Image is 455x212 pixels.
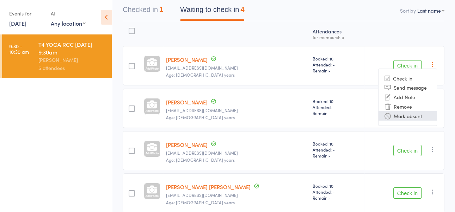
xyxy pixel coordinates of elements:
[313,104,362,110] span: Attended: -
[166,141,208,148] a: [PERSON_NAME]
[379,111,437,121] li: Mark absent
[313,35,362,39] div: for membership
[313,98,362,104] span: Booked: 10
[166,193,307,198] small: tamlisa50@hotmail.com
[123,2,163,21] button: Checked in1
[166,72,235,78] span: Age: [DEMOGRAPHIC_DATA] years
[159,6,163,13] div: 1
[166,157,235,163] span: Age: [DEMOGRAPHIC_DATA] years
[240,6,244,13] div: 4
[313,153,362,159] span: Remain:
[313,141,362,147] span: Booked: 10
[328,110,331,116] span: -
[166,56,208,63] a: [PERSON_NAME]
[379,102,437,111] li: Remove
[328,195,331,201] span: -
[328,68,331,73] span: -
[379,92,437,102] li: Add Note
[38,56,106,64] div: [PERSON_NAME]
[38,40,106,56] div: T4 YOGA RCC [DATE] 9:30am
[180,2,244,21] button: Waiting to check in4
[393,187,422,199] button: Check in
[328,153,331,159] span: -
[310,24,364,43] div: Atten­dances
[313,183,362,189] span: Booked: 10
[166,183,251,191] a: [PERSON_NAME] [PERSON_NAME]
[313,56,362,62] span: Booked: 10
[9,19,26,27] a: [DATE]
[166,108,307,113] small: rkildea@me.com
[166,199,235,205] span: Age: [DEMOGRAPHIC_DATA] years
[400,7,416,14] label: Sort by
[9,8,44,19] div: Events for
[313,189,362,195] span: Attended: -
[417,7,441,14] div: Last name
[166,150,307,155] small: felicitysegel@gmail.com
[38,64,106,72] div: 5 attendees
[166,98,208,106] a: [PERSON_NAME]
[9,43,29,54] time: 9:30 - 10:30 am
[313,68,362,73] span: Remain:
[393,145,422,156] button: Check in
[313,110,362,116] span: Remain:
[393,60,422,71] button: Check in
[166,65,307,70] small: karenibutcher@gmail.com
[379,74,437,83] li: Check in
[2,34,112,78] a: 9:30 -10:30 amT4 YOGA RCC [DATE] 9:30am[PERSON_NAME]5 attendees
[313,62,362,68] span: Attended: -
[166,114,235,120] span: Age: [DEMOGRAPHIC_DATA] years
[313,195,362,201] span: Remain:
[51,19,86,27] div: Any location
[313,147,362,153] span: Attended: -
[51,8,86,19] div: At
[379,83,437,92] li: Send message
